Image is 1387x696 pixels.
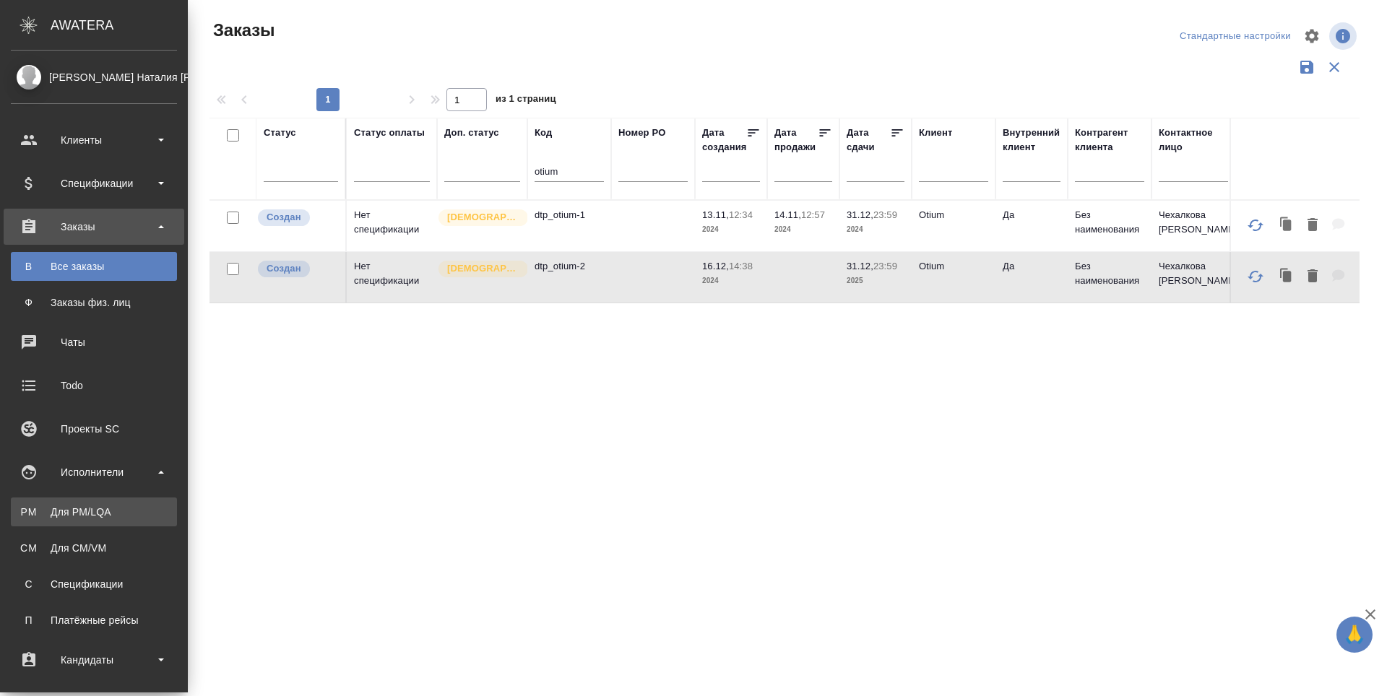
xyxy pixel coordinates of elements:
[535,259,604,274] p: dtp_otium-2
[11,129,177,151] div: Клиенты
[209,19,275,42] span: Заказы
[11,606,177,635] a: ППлатёжные рейсы
[1238,208,1273,243] button: Обновить
[4,411,184,447] a: Проекты SC
[11,69,177,85] div: [PERSON_NAME] Наталия [PERSON_NAME]
[919,208,988,222] p: Оtium
[11,331,177,353] div: Чаты
[702,126,746,155] div: Дата создания
[437,208,520,227] div: Выставляется автоматически для первых 3 заказов нового контактного лица. Особое внимание
[1151,252,1235,303] td: Чехалкова [PERSON_NAME]
[1273,211,1300,240] button: Клонировать
[535,208,604,222] p: dtp_otium-1
[11,418,177,440] div: Проекты SC
[347,252,437,303] td: Нет спецификации
[11,461,177,483] div: Исполнители
[801,209,825,220] p: 12:57
[919,259,988,274] p: Оtium
[1321,53,1348,81] button: Сбросить фильтры
[847,126,890,155] div: Дата сдачи
[919,126,952,140] div: Клиент
[4,324,184,360] a: Чаты
[847,222,904,237] p: 2024
[1295,19,1329,53] span: Настроить таблицу
[1293,53,1321,81] button: Сохранить фильтры
[1151,201,1235,251] td: Чехалкова [PERSON_NAME]
[1003,126,1060,155] div: Внутренний клиент
[847,274,904,288] p: 2025
[774,222,832,237] p: 2024
[267,210,301,225] p: Создан
[702,261,729,271] p: 16.12,
[18,259,170,274] div: Все заказы
[447,210,519,225] p: [DEMOGRAPHIC_DATA]
[1336,617,1373,653] button: 🙏
[11,173,177,194] div: Спецификации
[11,216,177,238] div: Заказы
[1159,126,1228,155] div: Контактное лицо
[11,252,177,281] a: ВВсе заказы
[1003,208,1060,222] p: Да
[18,577,170,591] div: Спецификации
[264,126,296,140] div: Статус
[1273,262,1300,292] button: Клонировать
[51,11,188,40] div: AWATERA
[1300,262,1325,292] button: Удалить
[1300,211,1325,240] button: Удалить
[774,126,818,155] div: Дата продажи
[847,261,873,271] p: 31.12,
[496,90,556,111] span: из 1 страниц
[11,375,177,396] div: Todo
[873,209,897,220] p: 23:59
[447,261,519,276] p: [DEMOGRAPHIC_DATA]
[729,261,753,271] p: 14:38
[618,126,665,140] div: Номер PO
[702,222,760,237] p: 2024
[18,613,170,627] div: Платёжные рейсы
[4,367,184,404] a: Todo
[1075,259,1144,288] p: Без наименования
[437,259,520,279] div: Выставляется автоматически для первых 3 заказов нового контактного лица. Особое внимание
[729,209,753,220] p: 12:34
[11,497,177,526] a: PMДля PM/LQA
[11,649,177,671] div: Кандидаты
[847,209,873,220] p: 31.12,
[873,261,897,271] p: 23:59
[11,534,177,562] a: CMДля CM/VM
[774,209,801,220] p: 14.11,
[347,201,437,251] td: Нет спецификации
[1075,208,1144,237] p: Без наименования
[1342,619,1367,650] span: 🙏
[1075,126,1144,155] div: Контрагент клиента
[702,209,729,220] p: 13.11,
[1003,259,1060,274] p: Да
[11,570,177,599] a: ССпецификации
[354,126,425,140] div: Статус оплаты
[18,541,170,555] div: Для CM/VM
[535,126,552,140] div: Код
[256,259,338,279] div: Выставляется автоматически при создании заказа
[18,505,170,519] div: Для PM/LQA
[18,295,170,310] div: Заказы физ. лиц
[1238,259,1273,294] button: Обновить
[444,126,499,140] div: Доп. статус
[267,261,301,276] p: Создан
[1329,22,1360,50] span: Посмотреть информацию
[256,208,338,227] div: Выставляется автоматически при создании заказа
[702,274,760,288] p: 2024
[1176,25,1295,48] div: split button
[11,288,177,317] a: ФЗаказы физ. лиц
